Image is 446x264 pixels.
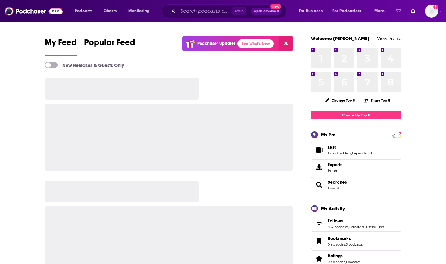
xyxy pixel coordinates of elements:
a: My Feed [45,37,77,56]
button: open menu [370,6,392,16]
a: 0 lists [375,225,384,229]
span: Ratings [328,253,343,259]
a: Follows [313,219,325,228]
a: Bookmarks [313,237,325,245]
svg: Add a profile image [433,5,438,9]
a: Searches [328,179,347,185]
a: Ratings [328,253,360,259]
span: Open Advanced [254,10,279,13]
a: View Profile [377,36,401,41]
a: Ratings [313,254,325,263]
a: Welcome [PERSON_NAME]! [311,36,371,41]
span: New [270,4,281,9]
a: See What's New [237,39,274,48]
a: 0 episodes [328,242,345,247]
button: open menu [70,6,100,16]
span: , [375,225,375,229]
span: Monitoring [128,7,150,15]
span: My Feed [45,37,77,51]
span: Lists [311,142,401,158]
span: Charts [104,7,117,15]
div: My Pro [321,132,336,138]
span: Searches [311,177,401,193]
span: Logged in as ShellB [425,5,438,18]
a: Searches [313,181,325,189]
a: Bookmarks [328,236,363,241]
a: Show notifications dropdown [393,6,404,16]
span: Exports [328,162,342,167]
a: 1 creator [349,225,363,229]
a: 0 users [363,225,375,229]
span: Popular Feed [84,37,135,51]
span: Exports [313,163,325,172]
button: open menu [124,6,158,16]
a: 1 episode list [352,151,372,155]
button: Share Top 8 [363,95,391,106]
a: New Releases & Guests Only [45,62,124,68]
button: Show profile menu [425,5,438,18]
a: Show notifications dropdown [408,6,418,16]
a: 3 podcasts [346,242,363,247]
a: Exports [311,159,401,175]
div: My Activity [321,206,345,211]
a: PRO [393,132,401,137]
p: Podchaser Update! [197,41,235,46]
span: , [345,242,346,247]
span: Follows [311,216,401,232]
span: More [374,7,385,15]
span: For Podcasters [332,7,361,15]
span: , [351,151,352,155]
button: open menu [295,6,330,16]
span: Podcasts [75,7,92,15]
a: Lists [313,146,325,154]
span: Ctrl K [232,7,246,15]
a: 367 podcasts [328,225,348,229]
a: 1 saved [328,186,339,190]
span: For Business [299,7,323,15]
a: Popular Feed [84,37,135,56]
span: Bookmarks [311,233,401,249]
a: Create My Top 8 [311,111,401,119]
span: , [345,260,346,264]
span: , [363,225,363,229]
a: Lists [328,144,372,150]
span: Bookmarks [328,236,351,241]
a: 1 podcast [346,260,360,264]
button: Open AdvancedNew [251,8,282,15]
button: Change Top 8 [322,97,359,104]
span: 14 items [328,169,342,173]
a: Follows [328,218,384,224]
span: Lists [328,144,336,150]
img: User Profile [425,5,438,18]
a: 0 episodes [328,260,345,264]
span: , [348,225,349,229]
button: open menu [329,6,370,16]
span: Follows [328,218,343,224]
a: 13 podcast lists [328,151,351,155]
a: Charts [100,6,120,16]
input: Search podcasts, credits, & more... [178,6,232,16]
img: Podchaser - Follow, Share and Rate Podcasts [5,5,63,17]
div: Search podcasts, credits, & more... [167,4,292,18]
